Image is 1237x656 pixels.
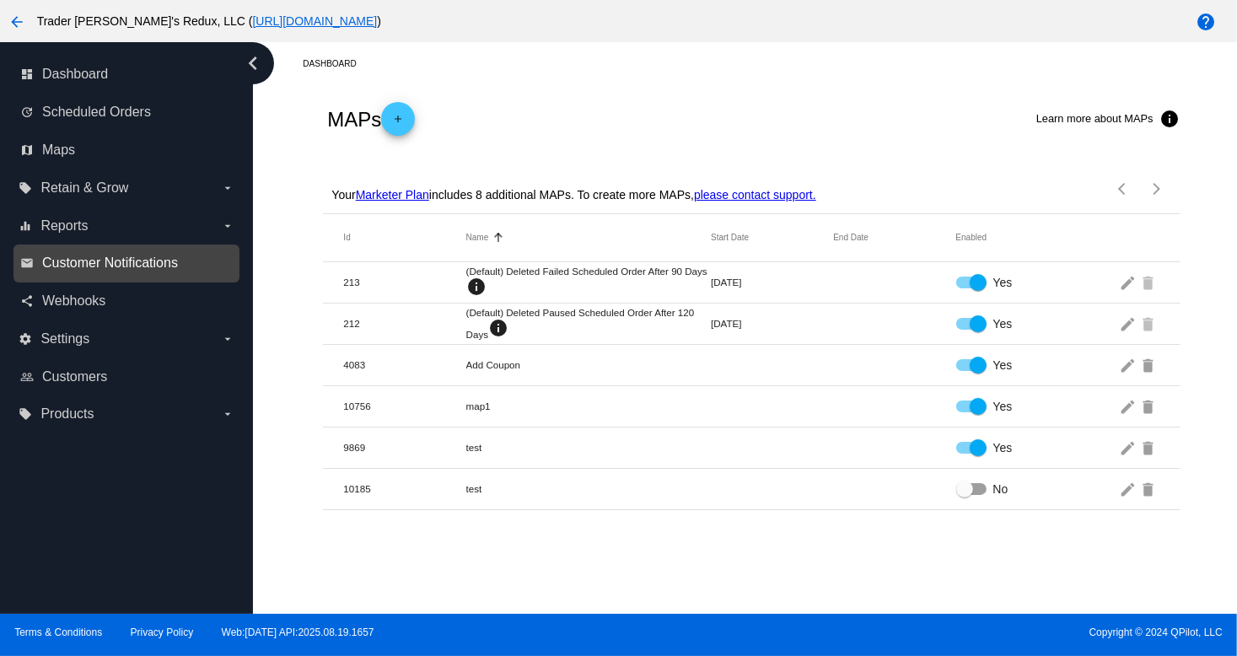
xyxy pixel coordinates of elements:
[42,255,178,271] span: Customer Notifications
[343,233,350,243] button: Change sorting for Id
[19,181,32,195] i: local_offer
[466,359,711,370] mat-cell: Add Coupon
[466,307,711,340] mat-cell: (Default) Deleted Paused Scheduled Order After 120 Days
[40,218,88,234] span: Reports
[37,14,381,28] span: Trader [PERSON_NAME]'s Redux, LLC ( )
[19,219,32,233] i: equalizer
[20,105,34,119] i: update
[1120,434,1140,460] mat-icon: edit
[221,219,234,233] i: arrow_drop_down
[1196,12,1216,32] mat-icon: help
[20,256,34,270] i: email
[252,14,377,28] a: [URL][DOMAIN_NAME]
[20,363,234,390] a: people_outline Customers
[466,233,489,243] button: Change sorting for Name
[239,50,266,77] i: chevron_left
[42,67,108,82] span: Dashboard
[694,188,816,202] a: please contact support.
[222,626,374,638] a: Web:[DATE] API:2025.08.19.1657
[20,370,34,384] i: people_outline
[20,137,234,164] a: map Maps
[1160,109,1181,129] mat-icon: info
[1120,476,1140,502] mat-icon: edit
[343,401,465,411] mat-cell: 10756
[1140,352,1160,378] mat-icon: delete
[1120,352,1140,378] mat-icon: edit
[1036,112,1154,125] span: Learn more about MAPs
[466,277,487,297] mat-icon: info
[20,67,34,81] i: dashboard
[327,102,415,136] h2: MAPs
[466,483,711,494] mat-cell: test
[1106,172,1140,206] button: Previous page
[131,626,194,638] a: Privacy Policy
[42,105,151,120] span: Scheduled Orders
[388,113,408,133] mat-icon: add
[343,483,465,494] mat-cell: 10185
[40,331,89,347] span: Settings
[221,332,234,346] i: arrow_drop_down
[221,181,234,195] i: arrow_drop_down
[1140,269,1160,295] mat-icon: delete
[7,12,27,32] mat-icon: arrow_back
[343,277,465,288] mat-cell: 213
[221,407,234,421] i: arrow_drop_down
[331,188,815,202] p: Your includes 8 additional MAPs. To create more MAPs,
[14,626,102,638] a: Terms & Conditions
[466,442,711,453] mat-cell: test
[40,406,94,422] span: Products
[19,407,32,421] i: local_offer
[711,233,749,243] button: Change sorting for StartDateUtc
[1120,310,1140,336] mat-icon: edit
[956,233,987,243] button: Change sorting for Enabled
[633,626,1223,638] span: Copyright © 2024 QPilot, LLC
[466,266,711,298] mat-cell: (Default) Deleted Failed Scheduled Order After 90 Days
[1140,476,1160,502] mat-icon: delete
[1140,172,1174,206] button: Next page
[40,180,128,196] span: Retain & Grow
[303,51,371,77] a: Dashboard
[993,439,1013,456] span: Yes
[20,250,234,277] a: email Customer Notifications
[343,318,465,329] mat-cell: 212
[488,318,508,338] mat-icon: info
[993,357,1013,374] span: Yes
[711,318,833,329] mat-cell: [DATE]
[1120,393,1140,419] mat-icon: edit
[993,481,1008,497] span: No
[1140,310,1160,336] mat-icon: delete
[343,442,465,453] mat-cell: 9869
[466,401,711,411] mat-cell: map1
[356,188,429,202] a: Marketer Plan
[711,277,833,288] mat-cell: [DATE]
[343,359,465,370] mat-cell: 4083
[42,142,75,158] span: Maps
[1120,269,1140,295] mat-icon: edit
[20,294,34,308] i: share
[833,233,869,243] button: Change sorting for EndDateUtc
[1140,393,1160,419] mat-icon: delete
[42,293,105,309] span: Webhooks
[20,99,234,126] a: update Scheduled Orders
[993,274,1013,291] span: Yes
[993,315,1013,332] span: Yes
[993,398,1013,415] span: Yes
[42,369,107,384] span: Customers
[20,288,234,315] a: share Webhooks
[20,143,34,157] i: map
[1140,434,1160,460] mat-icon: delete
[20,61,234,88] a: dashboard Dashboard
[19,332,32,346] i: settings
